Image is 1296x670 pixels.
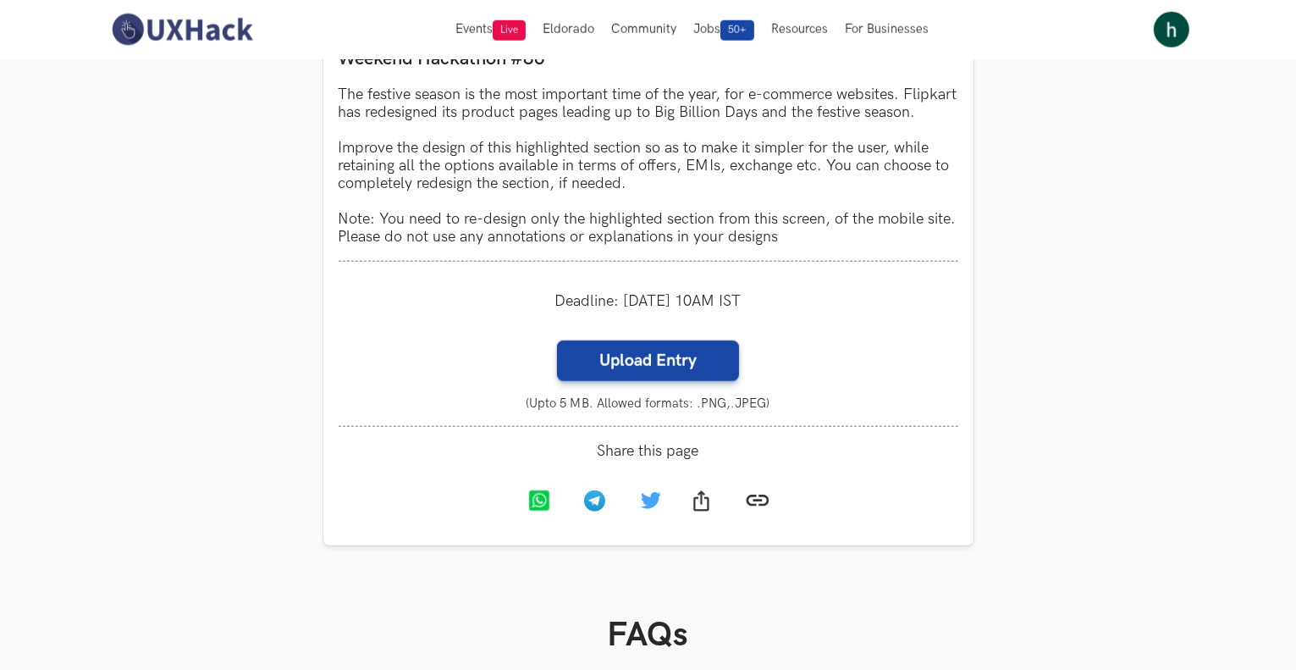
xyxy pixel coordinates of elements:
div: Deadline: [DATE] 10AM IST [339,277,958,325]
a: Telegram [570,478,626,529]
img: Whatsapp [528,490,549,512]
label: Upload Entry [557,341,739,381]
span: Share this page [339,442,958,460]
span: 50+ [720,20,754,41]
img: Telegram [584,490,605,512]
a: Share [676,478,732,529]
h1: FAQs [350,615,946,656]
img: UXHack-logo.png [107,12,257,47]
p: The festive season is the most important time of the year, for e-commerce websites. Flipkart has ... [339,86,958,246]
img: Your profile pic [1154,12,1189,47]
span: Live [493,20,526,41]
a: Whatsapp [514,478,570,529]
small: (Upto 5 MB. Allowed formats: .PNG,.JPEG) [339,396,958,411]
a: Copy link [732,475,783,530]
img: Share [693,490,709,512]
